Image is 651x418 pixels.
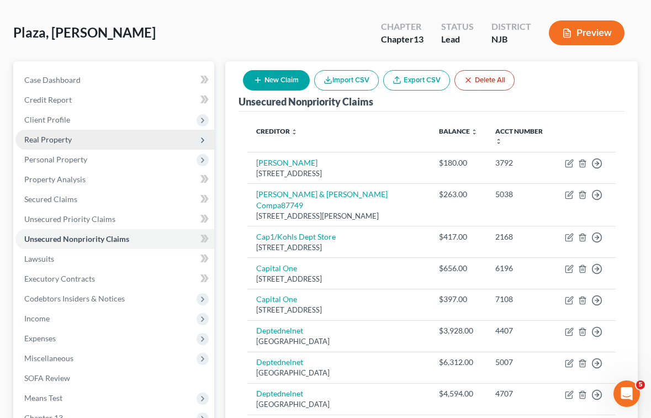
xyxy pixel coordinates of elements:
[291,129,298,135] i: unfold_more
[491,20,531,33] div: District
[256,305,422,315] div: [STREET_ADDRESS]
[24,135,72,144] span: Real Property
[549,20,624,45] button: Preview
[439,157,478,168] div: $180.00
[24,334,56,343] span: Expenses
[15,229,214,249] a: Unsecured Nonpriority Claims
[636,380,645,389] span: 5
[24,155,87,164] span: Personal Property
[613,380,640,407] iframe: Intercom live chat
[24,274,95,283] span: Executory Contracts
[441,33,474,46] div: Lead
[15,90,214,110] a: Credit Report
[15,249,214,269] a: Lawsuits
[439,189,478,200] div: $263.00
[495,138,502,145] i: unfold_more
[495,294,547,305] div: 7108
[454,70,515,91] button: Delete All
[15,70,214,90] a: Case Dashboard
[24,393,62,403] span: Means Test
[15,269,214,289] a: Executory Contracts
[24,294,125,303] span: Codebtors Insiders & Notices
[495,127,543,145] a: Acct Number unfold_more
[15,189,214,209] a: Secured Claims
[383,70,450,91] a: Export CSV
[495,263,547,274] div: 6196
[256,263,297,273] a: Capital One
[256,242,422,253] div: [STREET_ADDRESS]
[15,209,214,229] a: Unsecured Priority Claims
[256,389,303,398] a: Deptednelnet
[381,33,424,46] div: Chapter
[381,20,424,33] div: Chapter
[314,70,379,91] button: Import CSV
[471,129,478,135] i: unfold_more
[256,357,303,367] a: Deptednelnet
[441,20,474,33] div: Status
[24,353,73,363] span: Miscellaneous
[256,368,422,378] div: [GEOGRAPHIC_DATA]
[24,373,70,383] span: SOFA Review
[439,263,478,274] div: $656.00
[256,232,336,241] a: Cap1/Kohls Dept Store
[439,231,478,242] div: $417.00
[495,231,547,242] div: 2168
[495,157,547,168] div: 3792
[439,127,478,135] a: Balance unfold_more
[495,388,547,399] div: 4707
[15,368,214,388] a: SOFA Review
[495,325,547,336] div: 4407
[256,294,297,304] a: Capital One
[256,211,422,221] div: [STREET_ADDRESS][PERSON_NAME]
[256,326,303,335] a: Deptednelnet
[24,174,86,184] span: Property Analysis
[15,170,214,189] a: Property Analysis
[24,214,115,224] span: Unsecured Priority Claims
[24,234,129,244] span: Unsecured Nonpriority Claims
[256,399,422,410] div: [GEOGRAPHIC_DATA]
[256,336,422,347] div: [GEOGRAPHIC_DATA]
[24,115,70,124] span: Client Profile
[13,24,156,40] span: Plaza, [PERSON_NAME]
[24,194,77,204] span: Secured Claims
[256,189,388,210] a: [PERSON_NAME] & [PERSON_NAME] Compa87749
[24,75,81,84] span: Case Dashboard
[256,274,422,284] div: [STREET_ADDRESS]
[24,95,72,104] span: Credit Report
[256,168,422,179] div: [STREET_ADDRESS]
[24,314,50,323] span: Income
[439,388,478,399] div: $4,594.00
[439,357,478,368] div: $6,312.00
[439,294,478,305] div: $397.00
[24,254,54,263] span: Lawsuits
[414,34,424,44] span: 13
[495,357,547,368] div: 5007
[243,70,310,91] button: New Claim
[495,189,547,200] div: 5038
[256,158,317,167] a: [PERSON_NAME]
[239,95,373,108] div: Unsecured Nonpriority Claims
[256,127,298,135] a: Creditor unfold_more
[439,325,478,336] div: $3,928.00
[491,33,531,46] div: NJB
